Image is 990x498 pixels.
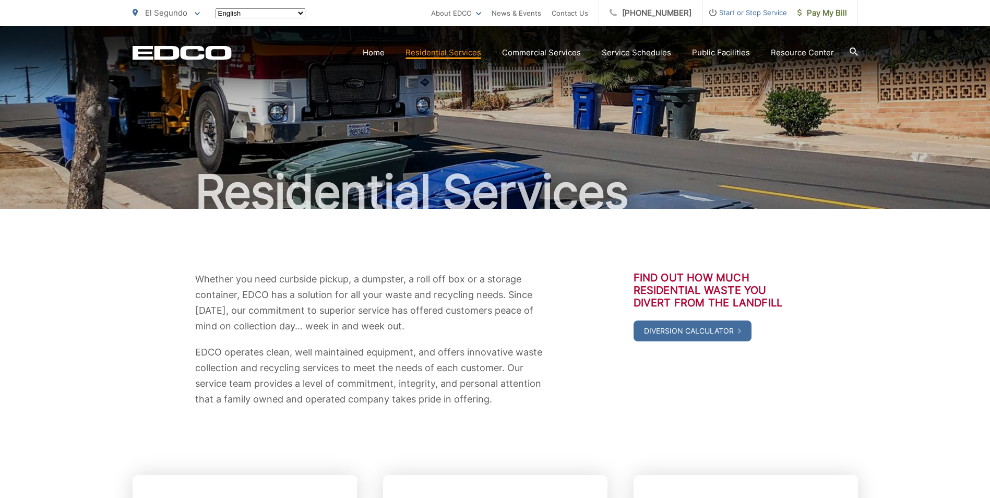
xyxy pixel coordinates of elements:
[634,321,752,341] a: Diversion Calculator
[195,271,545,334] p: Whether you need curbside pickup, a dumpster, a roll off box or a storage container, EDCO has a s...
[797,7,847,19] span: Pay My Bill
[602,46,671,59] a: Service Schedules
[431,7,481,19] a: About EDCO
[216,8,305,18] select: Select a language
[195,345,545,407] p: EDCO operates clean, well maintained equipment, and offers innovative waste collection and recycl...
[405,46,481,59] a: Residential Services
[492,7,541,19] a: News & Events
[133,166,858,218] h1: Residential Services
[363,46,385,59] a: Home
[692,46,750,59] a: Public Facilities
[145,8,187,18] span: El Segundo
[634,271,795,309] h3: Find out how much residential waste you divert from the landfill
[771,46,834,59] a: Resource Center
[502,46,581,59] a: Commercial Services
[552,7,588,19] a: Contact Us
[133,45,232,60] a: EDCD logo. Return to the homepage.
